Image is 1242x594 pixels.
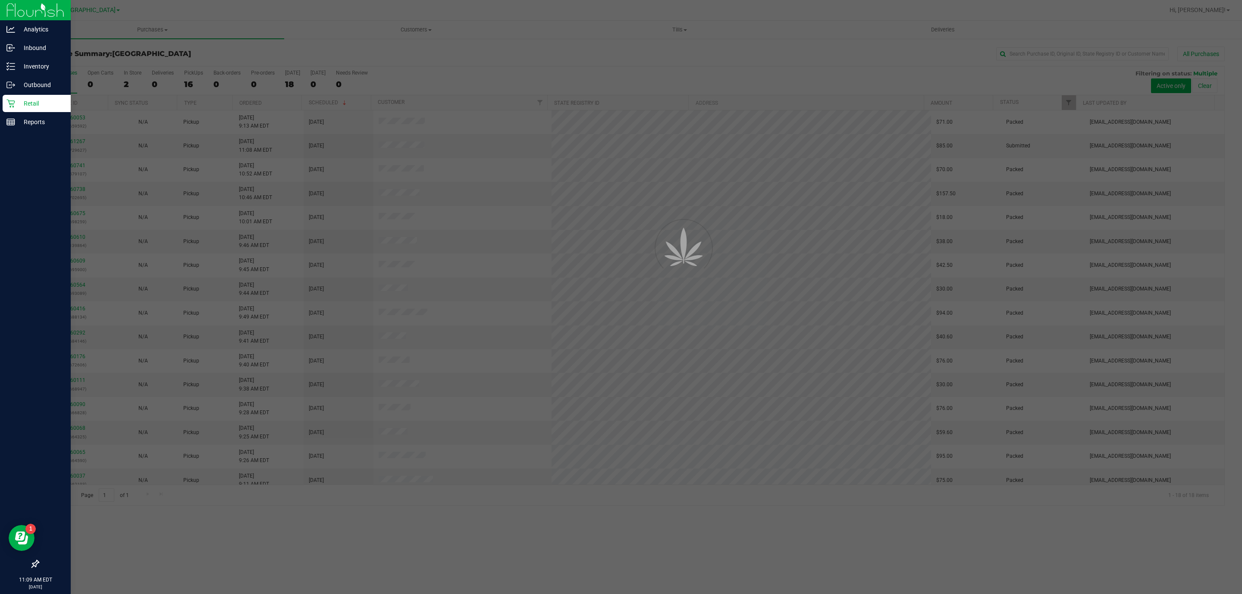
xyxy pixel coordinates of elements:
[15,98,67,109] p: Retail
[25,524,36,534] iframe: Resource center unread badge
[9,525,34,551] iframe: Resource center
[15,117,67,127] p: Reports
[4,576,67,584] p: 11:09 AM EDT
[6,62,15,71] inline-svg: Inventory
[6,118,15,126] inline-svg: Reports
[15,61,67,72] p: Inventory
[15,43,67,53] p: Inbound
[6,25,15,34] inline-svg: Analytics
[6,44,15,52] inline-svg: Inbound
[6,99,15,108] inline-svg: Retail
[4,584,67,590] p: [DATE]
[15,80,67,90] p: Outbound
[6,81,15,89] inline-svg: Outbound
[15,24,67,34] p: Analytics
